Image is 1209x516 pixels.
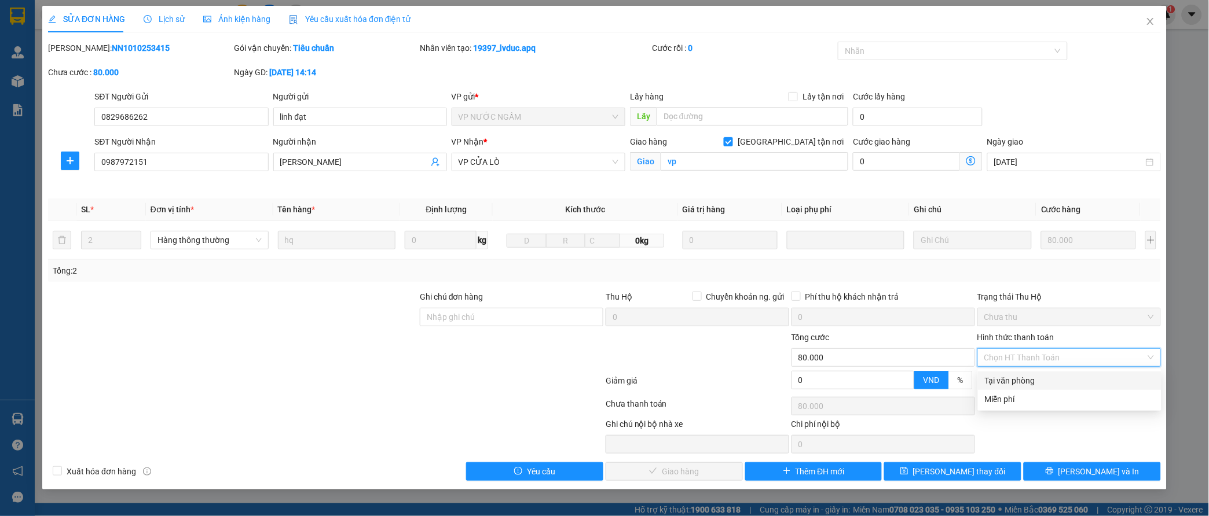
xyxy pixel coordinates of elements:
[985,393,1155,406] div: Miễn phí
[431,157,440,167] span: user-add
[745,462,882,481] button: plusThêm ĐH mới
[853,108,982,126] input: Cước lấy hàng
[994,156,1144,168] input: Ngày giao
[585,234,621,248] input: C
[61,152,79,170] button: plus
[604,374,790,395] div: Giảm giá
[420,308,603,326] input: Ghi chú đơn hàng
[459,153,618,171] span: VP CỬA LÒ
[527,465,555,478] span: Yêu cầu
[289,14,411,24] span: Yêu cầu xuất hóa đơn điện tử
[203,15,211,23] span: picture
[853,152,959,171] input: Cước giao hàng
[630,137,667,146] span: Giao hàng
[466,462,603,481] button: exclamation-circleYêu cầu
[48,66,232,79] div: Chưa cước :
[151,205,194,214] span: Đơn vị tính
[657,107,848,126] input: Dọc đường
[630,92,664,101] span: Lấy hàng
[565,205,605,214] span: Kích thước
[977,290,1161,303] div: Trạng thái Thu Hộ
[459,108,618,126] span: VP NƯỚC NGẦM
[853,137,910,146] label: Cước giao hàng
[683,231,778,249] input: 0
[53,231,71,249] button: delete
[546,234,585,248] input: R
[48,15,56,23] span: edit
[606,418,789,435] div: Ghi chú nội bộ nhà xe
[1145,231,1156,249] button: plus
[273,135,447,148] div: Người nhận
[798,90,848,103] span: Lấy tận nơi
[1058,465,1140,478] span: [PERSON_NAME] và In
[289,15,298,24] img: icon
[420,292,483,301] label: Ghi chú đơn hàng
[683,205,726,214] span: Giá trị hàng
[688,43,693,53] b: 0
[473,43,536,53] b: 19397_lvduc.apq
[426,205,467,214] span: Định lượng
[48,14,125,24] span: SỬA ĐƠN HÀNG
[702,290,789,303] span: Chuyển khoản ng. gửi
[604,397,790,418] div: Chưa thanh toán
[984,308,1154,326] span: Chưa thu
[783,467,791,476] span: plus
[782,198,910,221] th: Loại phụ phí
[514,467,522,476] span: exclamation-circle
[452,90,625,103] div: VP gửi
[273,90,447,103] div: Người gửi
[985,374,1155,387] div: Tại văn phòng
[93,68,119,77] b: 80.000
[477,231,488,249] span: kg
[853,92,905,101] label: Cước lấy hàng
[1041,231,1136,249] input: 0
[924,375,940,385] span: VND
[94,90,268,103] div: SĐT Người Gửi
[984,349,1154,366] span: Chọn HT Thanh Toán
[1024,462,1161,481] button: printer[PERSON_NAME] và In
[620,234,664,248] span: 0kg
[452,137,484,146] span: VP Nhận
[234,66,417,79] div: Ngày GD:
[733,135,848,148] span: [GEOGRAPHIC_DATA] tận nơi
[62,465,141,478] span: Xuất hóa đơn hàng
[792,418,975,435] div: Chi phí nội bộ
[157,231,262,249] span: Hàng thông thường
[234,42,417,54] div: Gói vận chuyển:
[914,231,1032,249] input: Ghi Chú
[112,43,170,53] b: NN1010253415
[420,42,650,54] div: Nhân viên tạo:
[507,234,546,248] input: D
[630,152,661,171] span: Giao
[801,290,904,303] span: Phí thu hộ khách nhận trả
[61,156,79,165] span: plus
[796,465,845,478] span: Thêm ĐH mới
[1041,205,1081,214] span: Cước hàng
[278,231,396,249] input: VD: Bàn, Ghế
[977,333,1054,342] label: Hình thức thanh toán
[1134,6,1167,38] button: Close
[144,15,152,23] span: clock-circle
[293,43,334,53] b: Tiêu chuẩn
[1146,17,1155,26] span: close
[630,107,657,126] span: Lấy
[48,42,232,54] div: [PERSON_NAME]:
[144,14,185,24] span: Lịch sử
[94,135,268,148] div: SĐT Người Nhận
[143,467,151,476] span: info-circle
[958,375,963,385] span: %
[909,198,1036,221] th: Ghi chú
[966,156,976,165] span: dollar-circle
[278,205,316,214] span: Tên hàng
[661,152,848,171] input: Giao tận nơi
[1046,467,1054,476] span: printer
[792,333,830,342] span: Tổng cước
[652,42,836,54] div: Cước rồi :
[606,292,632,301] span: Thu Hộ
[269,68,316,77] b: [DATE] 14:14
[53,264,467,277] div: Tổng: 2
[884,462,1021,481] button: save[PERSON_NAME] thay đổi
[606,462,743,481] button: checkGiao hàng
[913,465,1006,478] span: [PERSON_NAME] thay đổi
[900,467,908,476] span: save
